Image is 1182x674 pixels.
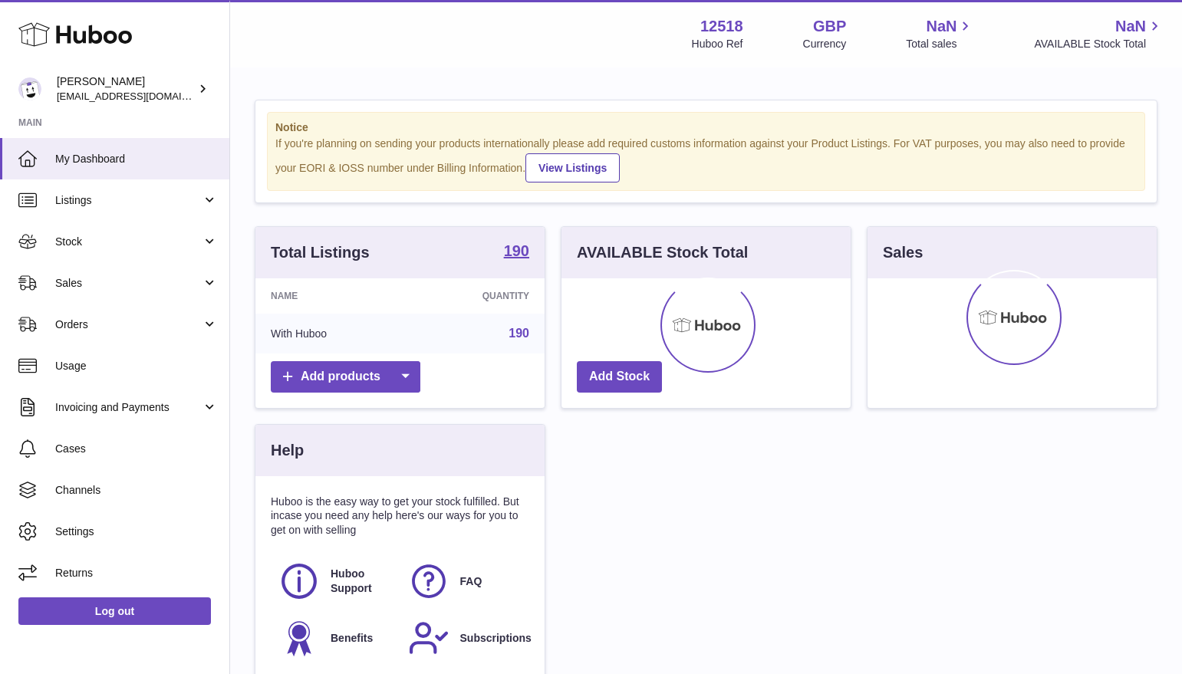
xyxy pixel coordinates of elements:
td: With Huboo [255,314,408,353]
span: Settings [55,524,218,539]
a: 190 [504,243,529,261]
a: Huboo Support [278,561,393,602]
h3: AVAILABLE Stock Total [577,242,748,263]
span: Channels [55,483,218,498]
h3: Sales [883,242,923,263]
span: NaN [926,16,956,37]
span: NaN [1115,16,1146,37]
span: My Dashboard [55,152,218,166]
div: Currency [803,37,847,51]
span: Orders [55,317,202,332]
div: If you're planning on sending your products internationally please add required customs informati... [275,136,1137,182]
h3: Total Listings [271,242,370,263]
strong: 190 [504,243,529,258]
span: Returns [55,566,218,580]
p: Huboo is the easy way to get your stock fulfilled. But incase you need any help here's our ways f... [271,495,529,538]
a: NaN AVAILABLE Stock Total [1034,16,1164,51]
span: Listings [55,193,202,208]
span: Sales [55,276,202,291]
span: AVAILABLE Stock Total [1034,37,1164,51]
a: Subscriptions [408,617,522,659]
strong: Notice [275,120,1137,135]
span: Invoicing and Payments [55,400,202,415]
th: Name [255,278,408,314]
th: Quantity [408,278,545,314]
strong: GBP [813,16,846,37]
a: Log out [18,597,211,625]
span: Usage [55,359,218,373]
div: [PERSON_NAME] [57,74,195,104]
a: NaN Total sales [906,16,974,51]
span: Huboo Support [331,567,391,596]
a: FAQ [408,561,522,602]
div: Huboo Ref [692,37,743,51]
img: caitlin@fancylamp.co [18,77,41,100]
a: Benefits [278,617,393,659]
a: 190 [509,327,529,340]
h3: Help [271,440,304,461]
a: Add products [271,361,420,393]
span: Total sales [906,37,974,51]
a: Add Stock [577,361,662,393]
span: Stock [55,235,202,249]
span: Subscriptions [460,631,532,646]
a: View Listings [525,153,620,182]
span: FAQ [460,574,482,589]
strong: 12518 [700,16,743,37]
span: Cases [55,442,218,456]
span: [EMAIL_ADDRESS][DOMAIN_NAME] [57,90,226,102]
span: Benefits [331,631,373,646]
